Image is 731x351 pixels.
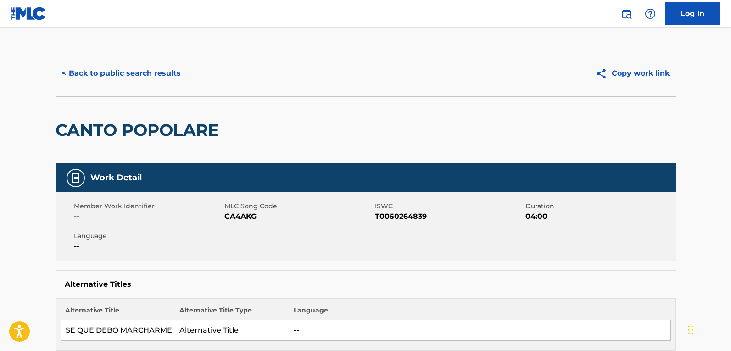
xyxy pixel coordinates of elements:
[74,211,222,222] span: --
[641,5,659,23] div: Help
[224,201,373,211] span: MLC Song Code
[74,231,222,241] span: Language
[70,173,81,184] img: Work Detail
[596,68,612,79] img: Copy work link
[375,211,523,222] span: T0050264839
[56,62,187,85] button: < Back to public search results
[289,306,670,320] th: Language
[645,8,656,19] img: help
[375,201,523,211] span: ISWC
[11,7,46,20] img: MLC Logo
[56,120,223,140] h2: CANTO POPOLARE
[685,307,731,351] iframe: Chat Widget
[61,320,175,341] td: SE QUE DEBO MARCHARME
[665,2,720,25] a: Log In
[90,173,142,183] h5: Work Detail
[61,306,175,320] th: Alternative Title
[74,201,222,211] span: Member Work Identifier
[65,280,667,289] h5: Alternative Titles
[525,201,674,211] span: Duration
[224,211,373,222] span: CA4AKG
[525,211,674,222] span: 04:00
[589,62,676,85] button: Copy work link
[621,8,632,19] img: search
[688,316,693,344] div: Drag
[175,306,289,320] th: Alternative Title Type
[289,320,670,341] td: --
[175,320,289,341] td: Alternative Title
[74,241,222,252] span: --
[617,5,636,23] a: Public Search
